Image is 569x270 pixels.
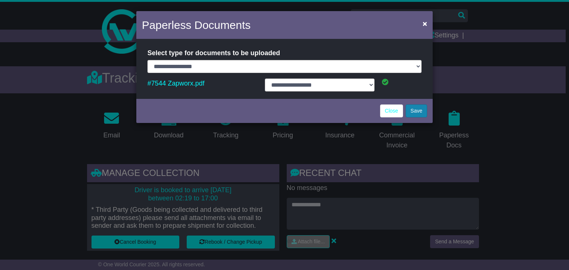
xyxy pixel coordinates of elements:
h4: Paperless Documents [142,17,250,33]
span: × [423,19,427,28]
a: Close [380,104,403,117]
a: #7544 Zapworx.pdf [147,78,204,89]
button: Save [406,104,427,117]
button: Close [419,16,431,31]
label: Select type for documents to be uploaded [147,46,280,60]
